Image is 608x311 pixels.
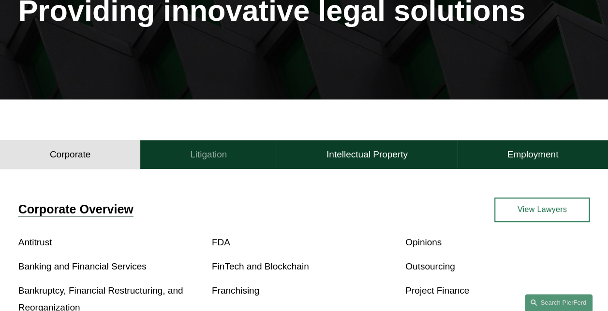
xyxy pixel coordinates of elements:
[18,261,147,271] a: Banking and Financial Services
[212,285,259,296] a: Franchising
[405,285,469,296] a: Project Finance
[190,149,227,160] h4: Litigation
[405,237,442,247] a: Opinions
[525,294,593,311] a: Search this site
[18,237,52,247] a: Antitrust
[507,149,559,160] h4: Employment
[212,261,309,271] a: FinTech and Blockchain
[18,202,133,216] a: Corporate Overview
[212,237,230,247] a: FDA
[50,149,91,160] h4: Corporate
[494,198,590,222] a: View Lawyers
[326,149,408,160] h4: Intellectual Property
[405,261,455,271] a: Outsourcing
